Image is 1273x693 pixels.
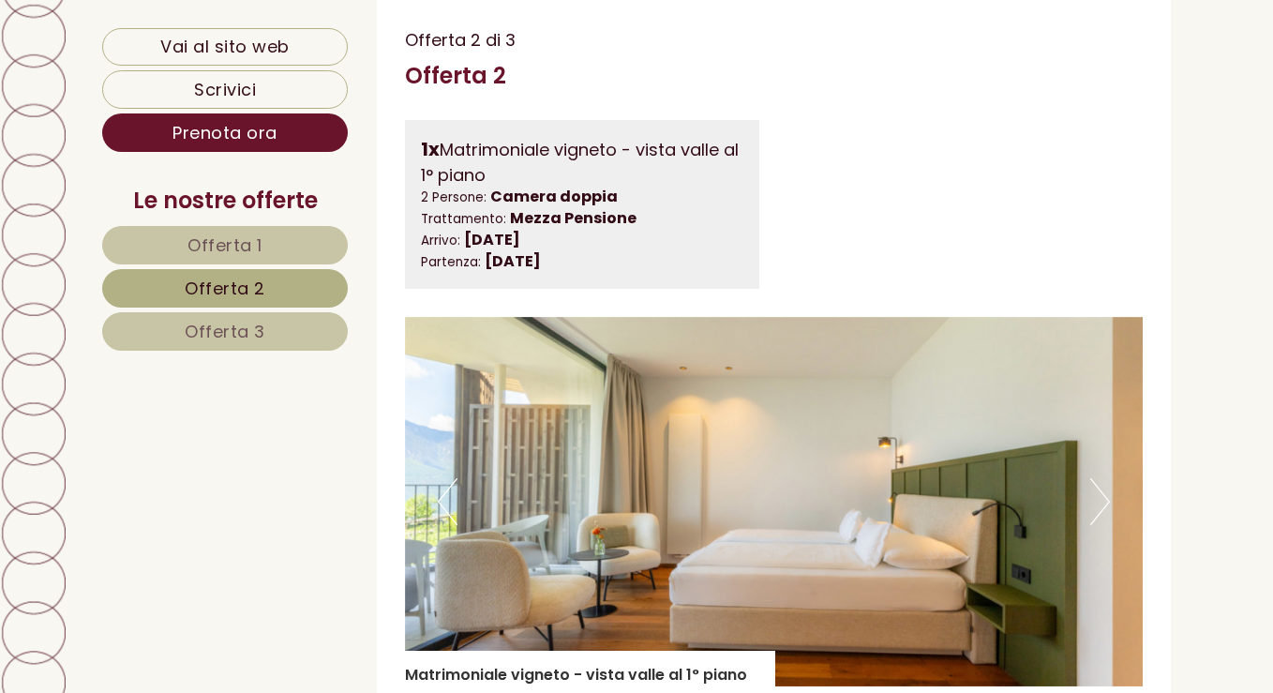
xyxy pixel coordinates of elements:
[405,60,506,92] div: Offerta 2
[28,58,308,73] div: Hotel Tenz
[464,229,520,250] b: [DATE]
[405,28,516,52] span: Offerta 2 di 3
[102,70,348,109] a: Scrivici
[405,651,775,686] div: Matrimoniale vigneto - vista valle al 1° piano
[490,186,618,207] b: Camera doppia
[28,95,308,108] small: 07:28
[333,14,407,45] div: [DATE]
[421,253,481,271] small: Partenza:
[421,136,744,187] div: Matrimoniale vigneto - vista valle al 1° piano
[438,478,457,525] button: Previous
[102,185,348,217] div: Le nostre offerte
[102,28,348,66] a: Vai al sito web
[421,210,506,228] small: Trattamento:
[405,317,1144,686] img: image
[187,234,262,257] span: Offerta 1
[421,232,460,249] small: Arrivo:
[1090,478,1110,525] button: Next
[102,113,348,152] a: Prenota ora
[185,320,265,343] span: Offerta 3
[421,136,440,162] b: 1x
[14,54,318,112] div: Buon giorno, come possiamo aiutarla?
[185,277,265,300] span: Offerta 2
[485,250,541,272] b: [DATE]
[510,207,636,229] b: Mezza Pensione
[421,188,487,206] small: 2 Persone:
[640,489,740,527] button: Invia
